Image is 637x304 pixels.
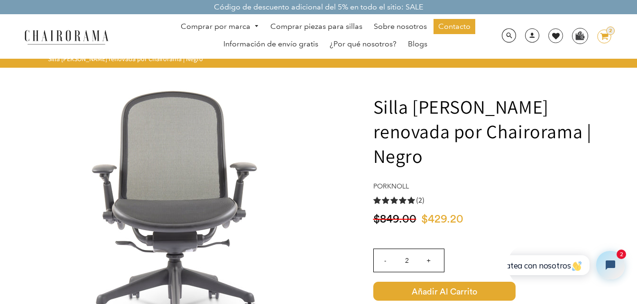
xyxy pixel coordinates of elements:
a: Información de envío gratis [219,36,323,52]
h4: por [373,182,627,190]
h1: Silla [PERSON_NAME] renovada por Chairorama | Negro [373,94,627,168]
span: $849.00 [373,214,416,225]
img: chairorama [19,28,114,45]
a: 5.0 Valoración (2 votos) [373,195,627,205]
span: Blogs [408,39,427,49]
a: Comprar por marca [176,19,264,34]
input: - [374,249,397,272]
a: Contacto [434,19,475,34]
a: Blogs [403,36,432,52]
font: Comprar por marca [181,22,250,31]
a: Sobre nosotros [369,19,432,34]
span: $429.20 [421,214,463,225]
span: (2) [416,196,425,206]
button: Abrir widget de chat [89,8,117,36]
span: Contacto [438,22,471,32]
a: Comprar piezas para sillas [266,19,367,34]
a: Cátedra Chadwick - chairorama.com [37,207,322,217]
div: 2 [606,27,615,35]
img: 👋 [65,18,74,28]
a: 2 [590,29,611,44]
span: Información de envío gratis [223,39,318,49]
img: WhatsApp_Image_2024-07-12_at_16.23.01.webp [572,28,587,43]
span: Sobre nosotros [374,22,427,32]
iframe: Tidio Chat [508,243,633,287]
button: Añadir al carrito [373,282,627,301]
a: Knoll [387,182,409,190]
span: Comprar piezas para sillas [270,22,362,32]
nav: Navegación de escritorio [154,19,497,54]
a: ¿Por qué nosotros? [325,36,401,52]
span: ¿Por qué nosotros? [330,39,397,49]
span: Añadir al carrito [373,282,516,301]
input: + [417,249,440,272]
